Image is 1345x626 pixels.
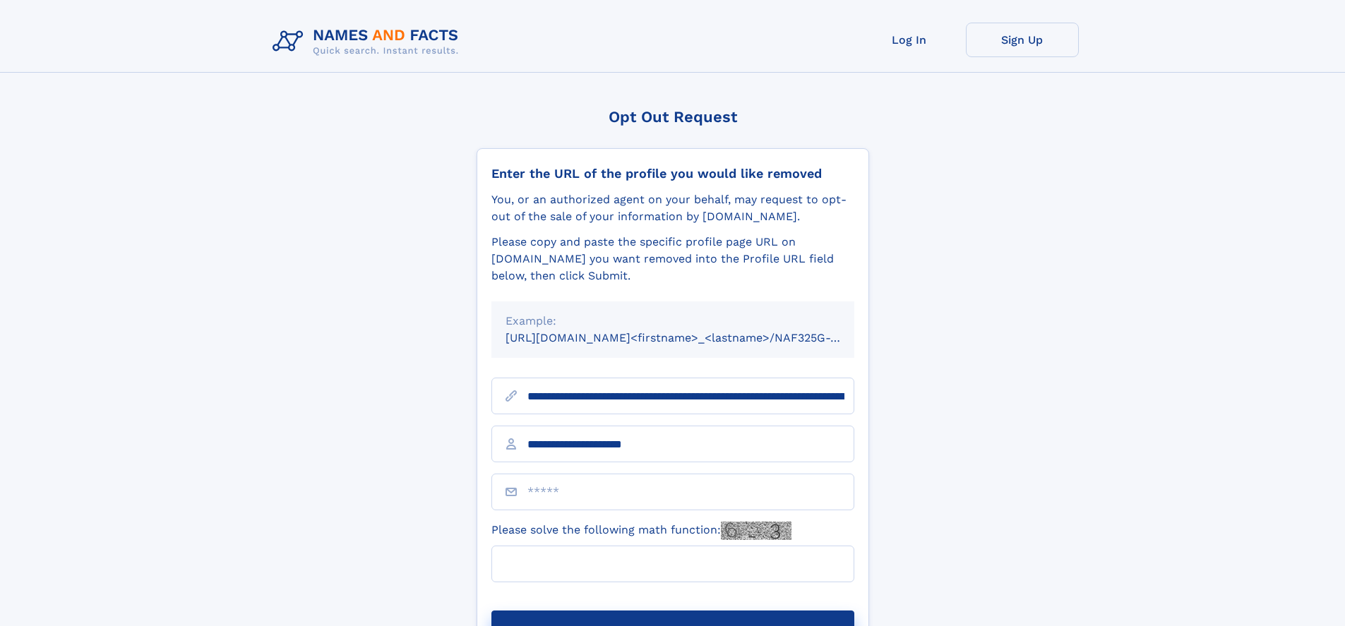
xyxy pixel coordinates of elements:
[267,23,470,61] img: Logo Names and Facts
[506,313,840,330] div: Example:
[853,23,966,57] a: Log In
[491,234,854,284] div: Please copy and paste the specific profile page URL on [DOMAIN_NAME] you want removed into the Pr...
[491,191,854,225] div: You, or an authorized agent on your behalf, may request to opt-out of the sale of your informatio...
[477,108,869,126] div: Opt Out Request
[491,166,854,181] div: Enter the URL of the profile you would like removed
[506,331,881,344] small: [URL][DOMAIN_NAME]<firstname>_<lastname>/NAF325G-xxxxxxxx
[966,23,1079,57] a: Sign Up
[491,522,791,540] label: Please solve the following math function:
